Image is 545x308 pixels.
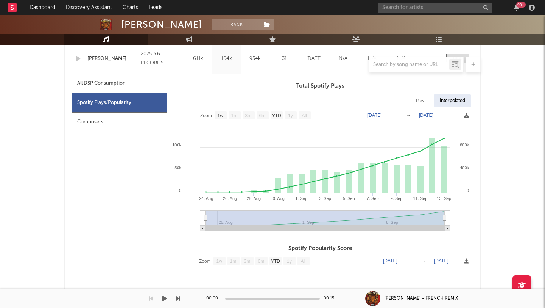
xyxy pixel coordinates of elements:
text: 1. Sep [295,196,307,201]
text: 30. Aug [271,196,285,201]
text: 24. Aug [199,196,213,201]
text: 3m [245,113,252,118]
text: → [421,258,426,264]
text: 1m [231,113,238,118]
div: 99 + [516,2,526,8]
div: N/A [389,55,414,63]
div: Raw [410,94,430,107]
text: 400k [460,165,469,170]
text: 6m [258,259,265,264]
input: Search by song name or URL [369,62,449,68]
a: [PERSON_NAME] [87,55,137,63]
text: YTD [272,113,281,118]
div: 2025 3.6 RECORDS [141,50,182,68]
text: All [302,113,307,118]
text: All [301,259,305,264]
h3: Spotify Popularity Score [167,244,473,253]
text: YTD [271,259,280,264]
text: 5. Sep [343,196,355,201]
div: N/A [360,55,385,63]
div: 00:00 [206,294,221,303]
text: 26. Aug [223,196,237,201]
text: 800k [460,143,469,147]
text: 7. Sep [367,196,379,201]
button: 99+ [514,5,519,11]
text: 3. Sep [319,196,331,201]
text: 6m [259,113,266,118]
div: Composers [72,113,167,132]
div: 104k [214,55,239,63]
text: [DATE] [419,113,433,118]
text: → [406,113,411,118]
text: 50k [174,165,181,170]
div: Spotify Plays/Popularity [72,93,167,113]
div: 611k [186,55,210,63]
div: All DSP Consumption [72,74,167,93]
div: All DSP Consumption [77,79,126,88]
text: 13. Sep [437,196,451,201]
h3: Total Spotify Plays [167,82,473,91]
div: N/A [330,55,356,63]
text: 1m [230,259,237,264]
div: [DATE] [301,55,327,63]
text: 1y [287,259,292,264]
input: Search for artists [378,3,492,13]
text: 1w [216,259,223,264]
text: Zoom [199,259,211,264]
div: [PERSON_NAME] [121,19,202,30]
text: 1y [288,113,293,118]
text: 100k [172,143,181,147]
div: 954k [243,55,267,63]
div: 00:15 [324,294,339,303]
text: 0 [467,188,469,193]
text: Zoom [200,113,212,118]
text: 3m [244,259,251,264]
text: 11. Sep [413,196,427,201]
text: 0 [179,188,181,193]
text: 1w [218,113,224,118]
text: 9. Sep [391,196,403,201]
button: Track [212,19,259,30]
text: [DATE] [383,258,397,264]
div: 31 [271,55,297,63]
div: [PERSON_NAME] - FRENCH REMIX [384,295,458,302]
text: [DATE] [434,258,448,264]
text: [DATE] [367,113,382,118]
text: 28. Aug [247,196,261,201]
div: Interpolated [434,94,471,107]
